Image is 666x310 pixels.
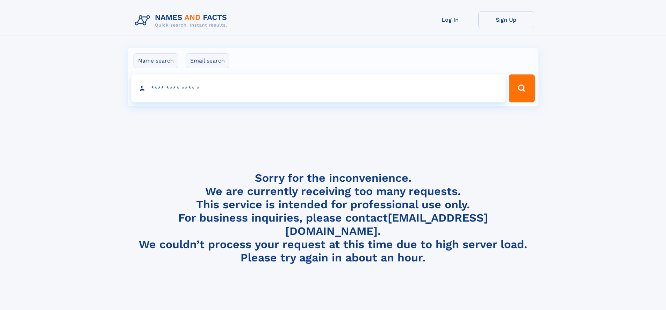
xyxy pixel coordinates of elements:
[132,11,233,30] img: Logo Names and Facts
[186,53,229,68] label: Email search
[134,53,178,68] label: Name search
[131,74,506,102] input: search input
[422,11,478,28] a: Log In
[509,74,535,102] button: Search Button
[478,11,534,28] a: Sign Up
[285,211,488,238] a: [EMAIL_ADDRESS][DOMAIN_NAME]
[132,171,534,265] h4: Sorry for the inconvenience. We are currently receiving too many requests. This service is intend...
